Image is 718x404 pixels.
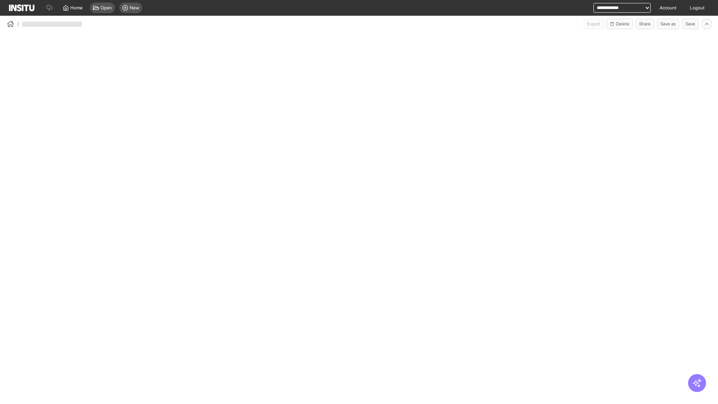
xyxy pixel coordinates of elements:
[584,19,604,29] span: Can currently only export from Insights reports.
[636,19,654,29] button: Share
[9,4,34,11] img: Logo
[6,19,19,28] button: /
[17,20,19,28] span: /
[101,5,112,11] span: Open
[682,19,699,29] button: Save
[584,19,604,29] button: Export
[70,5,83,11] span: Home
[607,19,633,29] button: Delete
[657,19,679,29] button: Save as
[130,5,139,11] span: New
